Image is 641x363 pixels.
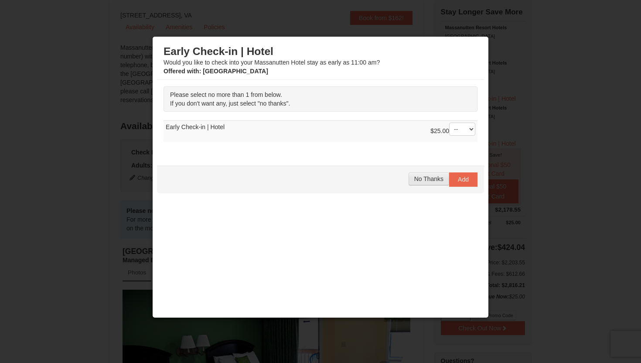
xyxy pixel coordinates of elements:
[449,172,477,186] button: Add
[458,176,469,183] span: Add
[164,68,268,75] strong: : [GEOGRAPHIC_DATA]
[430,123,475,140] div: $25.00
[164,121,477,142] td: Early Check-in | Hotel
[170,100,290,107] span: If you don't want any, just select "no thanks".
[164,68,199,75] span: Offered with
[409,172,449,185] button: No Thanks
[164,45,477,75] div: Would you like to check into your Massanutten Hotel stay as early as 11:00 am?
[414,175,443,182] span: No Thanks
[164,45,477,58] h3: Early Check-in | Hotel
[170,91,282,98] span: Please select no more than 1 from below.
